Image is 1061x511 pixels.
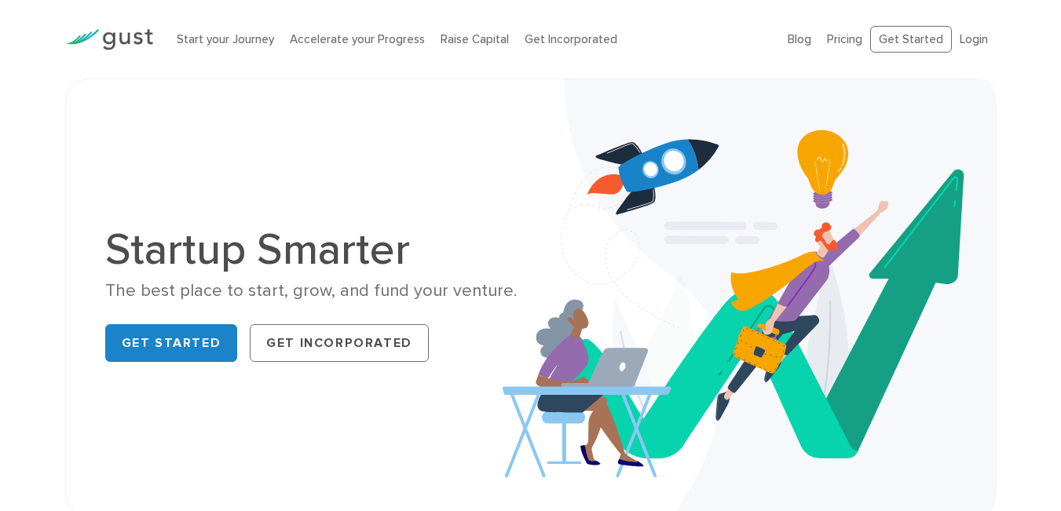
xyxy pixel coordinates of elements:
a: Raise Capital [441,32,509,46]
a: Blog [788,32,811,46]
a: Get Incorporated [525,32,617,46]
a: Login [960,32,988,46]
a: Accelerate your Progress [290,32,425,46]
a: Start your Journey [177,32,274,46]
a: Pricing [827,32,862,46]
a: Get Started [870,26,952,53]
a: Get Incorporated [250,324,429,362]
div: The best place to start, grow, and fund your venture. [105,279,519,302]
a: Get Started [105,324,238,362]
h1: Startup Smarter [105,228,519,272]
img: Gust Logo [65,29,153,50]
